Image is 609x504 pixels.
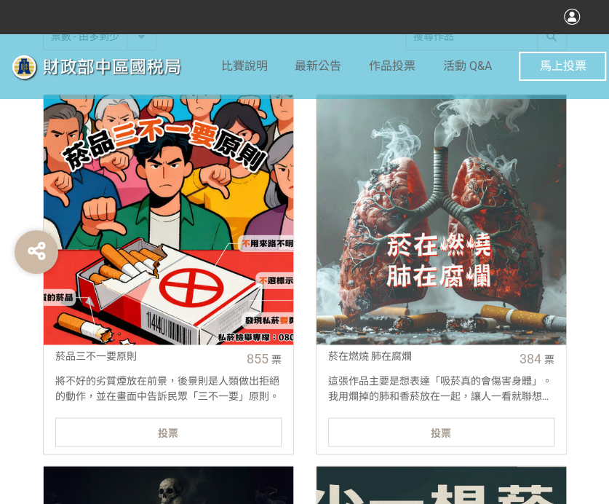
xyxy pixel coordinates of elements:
a: 活動 Q&A [443,34,492,99]
a: 菸在燃燒 肺在腐爛384票這張作品主要是想表達「吸菸真的會傷害身體」。我用爛掉的肺和香菸放在一起，讓人一看就聯想到抽菸會讓肺壞掉。比起單純用文字說明，用圖像直接呈現更有衝擊感，也能讓人更快理解菸... [316,94,567,454]
span: 投票 [431,427,451,438]
img: 「拒菸新世界 AI告訴你」防制菸品稅捐逃漏 徵件比賽 [3,49,221,85]
span: 作品投票 [369,59,415,73]
div: 將不好的劣質煙放在前景，後景則是人類做出拒絕的動作，並在畫面中告訴民眾「三不一要」原則。 [44,374,293,403]
a: 最新公告 [295,34,341,99]
div: 菸在燃燒 肺在腐爛 [328,349,509,364]
div: 這張作品主要是想表達「吸菸真的會傷害身體」。我用爛掉的肺和香菸放在一起，讓人一看就聯想到抽菸會讓肺壞掉。比起單純用文字說明，用圖像直接呈現更有衝擊感，也能讓人更快理解菸害的嚴重性。希望看到這張圖... [317,374,566,403]
a: 比賽說明 [221,34,268,99]
button: 馬上投票 [519,52,606,81]
a: 菸品三不一要原則855票將不好的劣質煙放在前景，後景則是人類做出拒絕的動作，並在畫面中告訴民眾「三不一要」原則。投票 [43,94,294,454]
span: 855 [247,351,268,366]
span: 票 [271,354,282,366]
span: 票 [544,354,554,366]
span: 活動 Q&A [443,59,492,73]
div: 菸品三不一要原則 [55,349,236,364]
span: 384 [520,351,541,366]
span: 最新公告 [295,59,341,73]
a: 作品投票 [369,34,415,99]
span: 馬上投票 [539,59,586,73]
span: 比賽說明 [221,59,268,73]
span: 投票 [158,427,178,438]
